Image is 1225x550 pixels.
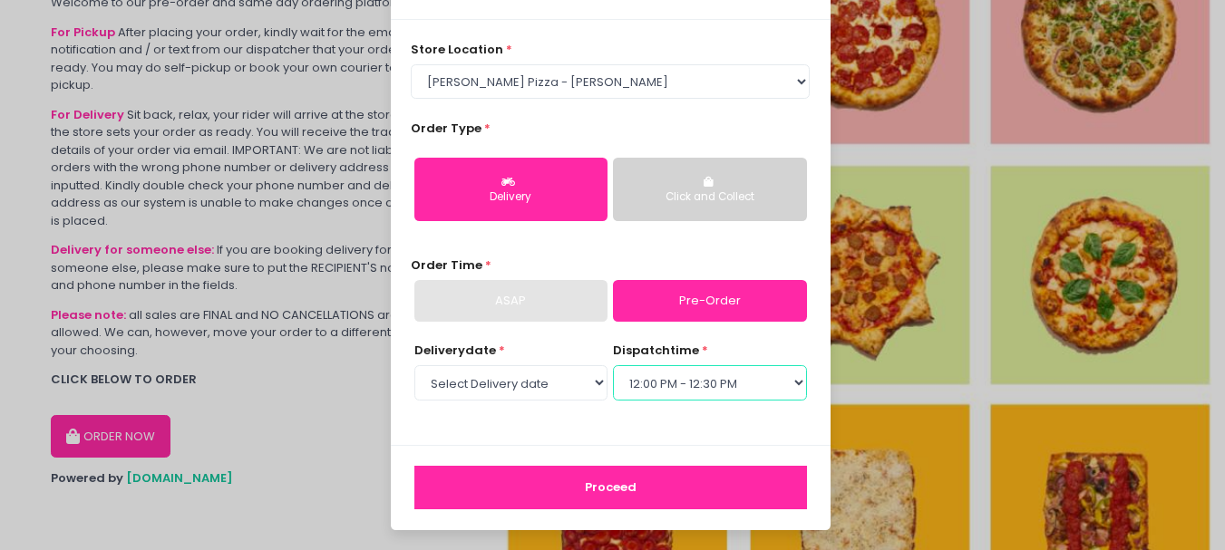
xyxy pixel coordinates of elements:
[613,342,699,359] span: dispatch time
[411,120,481,137] span: Order Type
[411,41,503,58] span: store location
[613,158,806,221] button: Click and Collect
[414,342,496,359] span: Delivery date
[626,189,793,206] div: Click and Collect
[414,158,608,221] button: Delivery
[414,466,807,509] button: Proceed
[427,189,595,206] div: Delivery
[613,280,806,322] a: Pre-Order
[411,256,482,274] span: Order Time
